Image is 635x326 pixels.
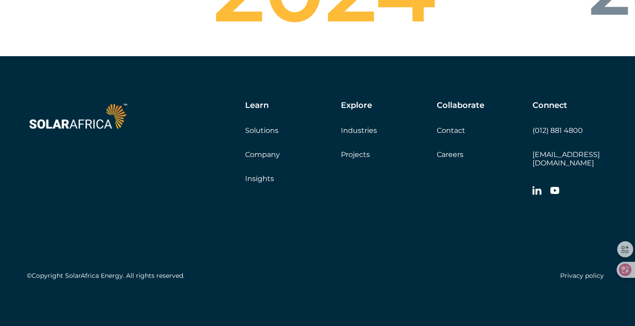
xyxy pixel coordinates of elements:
a: Industries [341,126,377,135]
h5: Connect [533,101,567,111]
a: Careers [437,150,463,159]
a: Projects [341,150,370,159]
h5: Learn [245,101,269,111]
a: Privacy policy [560,272,604,280]
h5: ©Copyright SolarAfrica Energy. All rights reserved. [27,272,184,280]
a: (012) 881 4800 [533,126,583,135]
h5: Explore [341,101,372,111]
a: Solutions [245,126,279,135]
a: Contact [437,126,465,135]
a: Insights [245,174,274,183]
a: Company [245,150,280,159]
h5: Collaborate [437,101,484,111]
a: [EMAIL_ADDRESS][DOMAIN_NAME] [533,150,600,167]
